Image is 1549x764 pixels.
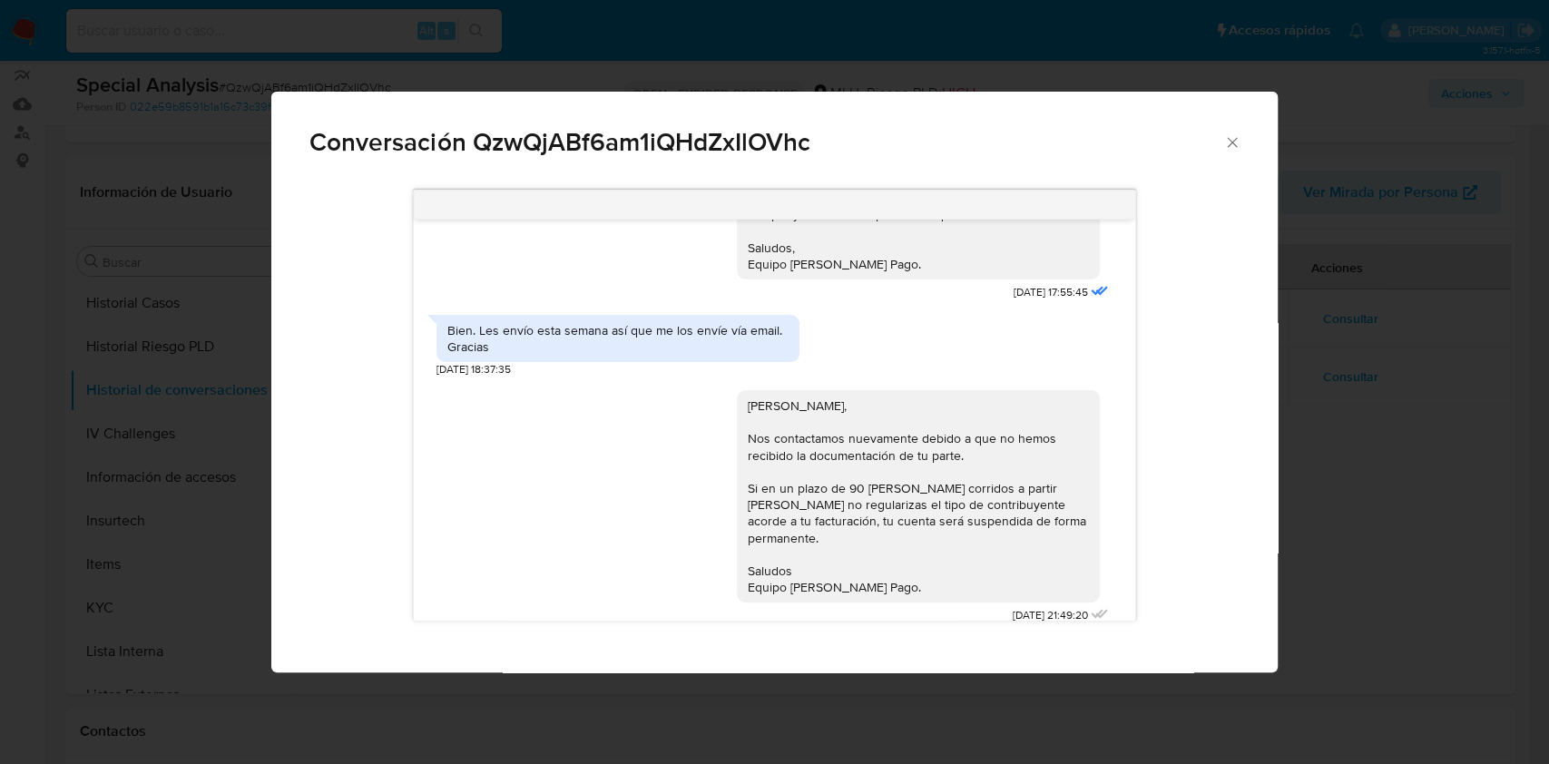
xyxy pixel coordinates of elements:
[748,397,1089,595] div: [PERSON_NAME], Nos contactamos nuevamente debido a que no hemos recibido la documentación de tu p...
[309,130,1223,155] span: Conversación QzwQjABf6am1iQHdZxIlOVhc
[1223,133,1240,150] button: Cerrar
[1014,285,1088,300] span: [DATE] 17:55:45
[748,74,1089,272] div: Logramos visualizar la documentación que nos enviaste, así que, no es necesario enviarla nuevamen...
[436,362,511,377] span: [DATE] 18:37:35
[1013,608,1088,623] span: [DATE] 21:49:20
[271,92,1277,673] div: Comunicación
[447,322,789,355] div: Bien. Les envío esta semana así que me los envíe vía email. Gracias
